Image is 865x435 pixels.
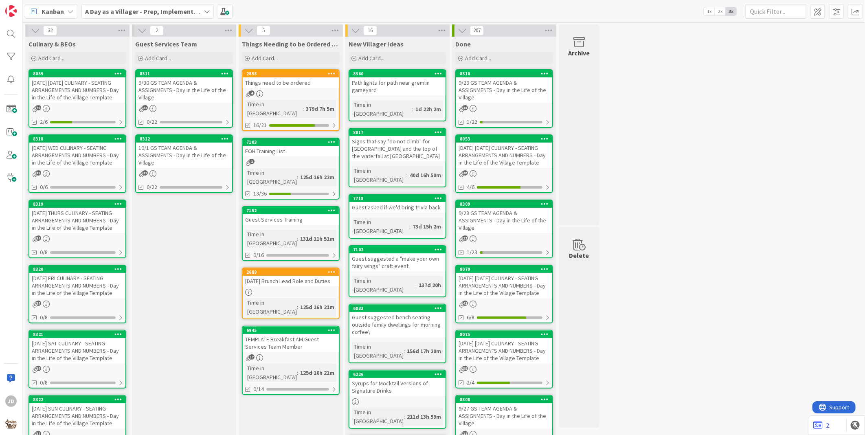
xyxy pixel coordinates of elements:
[40,313,48,322] span: 0/8
[249,90,255,96] span: 4
[253,251,264,259] span: 0/16
[29,143,125,168] div: [DATE] WED CULINARY - SEATING ARRANGEMENTS AND NUMBERS - Day in the Life of the Village Template
[245,298,297,316] div: Time in [GEOGRAPHIC_DATA]
[456,396,552,428] div: 83089/27 GS TEAM AGENDA & ASSIGNMENTS - Day in the Life of the Village
[349,312,446,337] div: Guest suggested bench seating outside family dwellings for morning coffee\
[145,55,171,62] span: Add Card...
[29,331,125,363] div: 8321[DATE] SAT CULINARY - SEATING ARRANGEMENTS AND NUMBERS - Day in the Life of the Village Template
[29,135,125,143] div: 8318
[33,201,125,207] div: 8319
[257,26,270,35] span: 5
[349,70,446,95] div: 8360Path lights for path near gremlin gameyard
[463,301,468,306] span: 41
[358,55,384,62] span: Add Card...
[349,129,446,161] div: 8017Signs that say "do not climb" for [GEOGRAPHIC_DATA] and the top of the waterfall at [GEOGRAPH...
[29,396,125,403] div: 8322
[569,48,590,58] div: Archive
[297,368,298,377] span: :
[29,273,125,298] div: [DATE] FRI CULINARY - SEATING ARRANGEMENTS AND NUMBERS - Day in the Life of the Village Template
[33,266,125,272] div: 8320
[297,234,298,243] span: :
[243,138,339,156] div: 7103FOH Training List
[411,222,443,231] div: 73d 15h 2m
[415,281,417,290] span: :
[243,268,339,286] div: 2689[DATE] Brunch Lead Role and Duties
[349,129,446,136] div: 8017
[467,183,474,191] span: 4/6
[136,70,232,77] div: 8311
[456,266,552,298] div: 8079[DATE] [DATE] CULINARY - SEATING ARRANGEMENTS AND NUMBERS - Day in the Life of the Village Te...
[29,208,125,233] div: [DATE] THURS CULINARY - SEATING ARRANGEMENTS AND NUMBERS - Day in the Life of the Village Template
[352,342,404,360] div: Time in [GEOGRAPHIC_DATA]
[253,121,267,130] span: 16/21
[143,105,148,110] span: 22
[243,214,339,225] div: Guest Services Training
[470,26,484,35] span: 207
[456,396,552,403] div: 8308
[29,331,125,338] div: 8321
[245,168,297,186] div: Time in [GEOGRAPHIC_DATA]
[349,202,446,213] div: Guest asked if we'd bring trivia back
[40,183,48,191] span: 0/6
[36,170,41,176] span: 38
[349,371,446,378] div: 6226
[29,135,125,168] div: 8318[DATE] WED CULINARY - SEATING ARRANGEMENTS AND NUMBERS - Day in the Life of the Village Template
[467,378,474,387] span: 2/4
[38,55,64,62] span: Add Card...
[29,200,125,208] div: 8319
[349,246,446,271] div: 7102Guest suggested a "make your own fairy wings" craft event
[85,7,231,15] b: A Day as a Villager - Prep, Implement and Execute
[29,77,125,103] div: [DATE] [DATE] CULINARY - SEATING ARRANGEMENTS AND NUMBERS - Day in the Life of the Village Template
[136,143,232,168] div: 10/1 GS TEAM AGENDA & ASSIGNMENTS - Day in the Life of the Village
[456,200,552,233] div: 83099/28 GS TEAM AGENDA & ASSIGNMENTS - Day in the Life of the Village
[140,71,232,77] div: 8311
[406,171,408,180] span: :
[245,100,303,118] div: Time in [GEOGRAPHIC_DATA]
[412,105,413,114] span: :
[456,273,552,298] div: [DATE] [DATE] CULINARY - SEATING ARRANGEMENTS AND NUMBERS - Day in the Life of the Village Template
[352,408,404,426] div: Time in [GEOGRAPHIC_DATA]
[243,70,339,77] div: 2858
[460,332,552,337] div: 8075
[352,276,415,294] div: Time in [GEOGRAPHIC_DATA]
[349,305,446,312] div: 6833
[404,347,405,356] span: :
[353,196,446,201] div: 7718
[405,412,443,421] div: 211d 13h 59m
[456,331,552,338] div: 8075
[456,403,552,428] div: 9/27 GS TEAM AGENDA & ASSIGNMENTS - Day in the Life of the Village
[456,135,552,143] div: 8053
[243,138,339,146] div: 7103
[243,77,339,88] div: Things need to be ordered
[252,55,278,62] span: Add Card...
[456,338,552,363] div: [DATE] [DATE] CULINARY - SEATING ARRANGEMENTS AND NUMBERS - Day in the Life of the Village Template
[297,303,298,312] span: :
[726,7,737,15] span: 3x
[569,250,589,260] div: Delete
[297,173,298,182] span: :
[147,183,157,191] span: 0/22
[136,70,232,103] div: 83119/30 GS TEAM AGENDA & ASSIGNMENTS - Day in the Life of the Village
[745,4,806,19] input: Quick Filter...
[150,26,164,35] span: 2
[243,276,339,286] div: [DATE] Brunch Lead Role and Duties
[456,143,552,168] div: [DATE] [DATE] CULINARY - SEATING ARRANGEMENTS AND NUMBERS - Day in the Life of the Village Template
[245,230,297,248] div: Time in [GEOGRAPHIC_DATA]
[349,77,446,95] div: Path lights for path near gremlin gameyard
[456,77,552,103] div: 9/29 GS TEAM AGENDA & ASSIGNMENTS - Day in the Life of the Village
[353,130,446,135] div: 8017
[715,7,726,15] span: 2x
[460,397,552,402] div: 8308
[29,266,125,273] div: 8320
[243,146,339,156] div: FOH Training List
[243,268,339,276] div: 2689
[29,40,76,48] span: Culinary & BEOs
[5,5,17,17] img: Visit kanbanzone.com
[813,420,829,430] a: 2
[460,266,552,272] div: 8079
[246,139,339,145] div: 7103
[349,40,404,48] span: New Villager Ideas
[460,201,552,207] div: 8309
[29,338,125,363] div: [DATE] SAT CULINARY - SEATING ARRANGEMENTS AND NUMBERS - Day in the Life of the Village Template
[143,170,148,176] span: 22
